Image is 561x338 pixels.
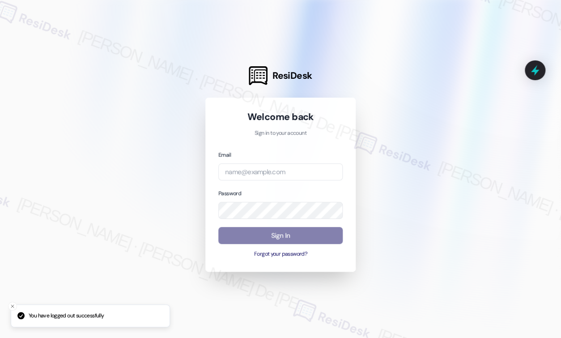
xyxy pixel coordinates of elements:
button: Close toast [8,302,17,311]
img: ResiDesk Logo [249,66,268,85]
button: Forgot your password? [218,250,343,258]
button: Sign In [218,227,343,244]
label: Email [218,151,231,158]
h1: Welcome back [218,111,343,123]
p: You have logged out successfully [29,312,104,320]
p: Sign in to your account [218,129,343,137]
label: Password [218,190,241,197]
span: ResiDesk [272,69,312,82]
input: name@example.com [218,163,343,181]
